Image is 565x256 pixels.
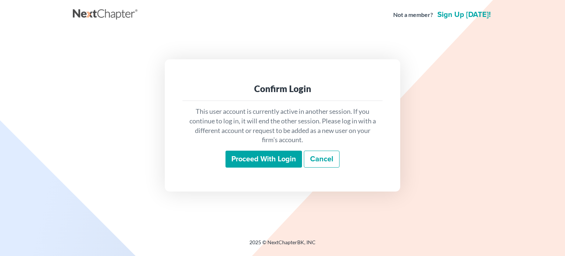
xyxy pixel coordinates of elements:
div: 2025 © NextChapterBK, INC [73,239,492,252]
strong: Not a member? [393,11,433,19]
a: Sign up [DATE]! [436,11,492,18]
div: Confirm Login [188,83,377,95]
p: This user account is currently active in another session. If you continue to log in, it will end ... [188,107,377,145]
input: Proceed with login [225,151,302,168]
a: Cancel [304,151,340,168]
